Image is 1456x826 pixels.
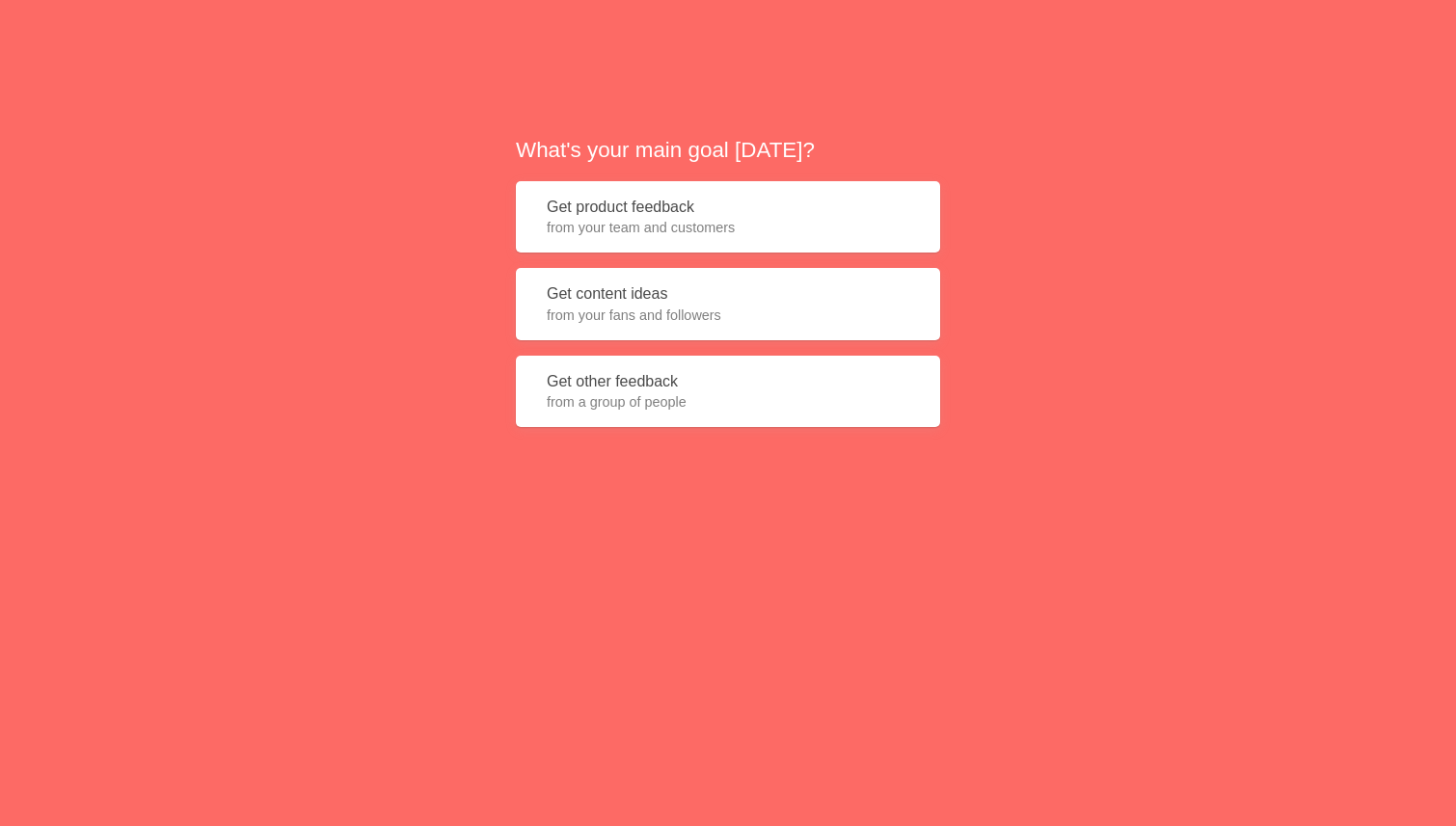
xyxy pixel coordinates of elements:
[516,135,940,165] h2: What's your main goal [DATE]?
[516,268,940,340] button: Get content ideasfrom your fans and followers
[547,306,909,325] span: from your fans and followers
[547,218,909,237] span: from your team and customers
[547,392,909,412] span: from a group of people
[516,181,940,253] button: Get product feedbackfrom your team and customers
[516,356,940,428] button: Get other feedbackfrom a group of people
